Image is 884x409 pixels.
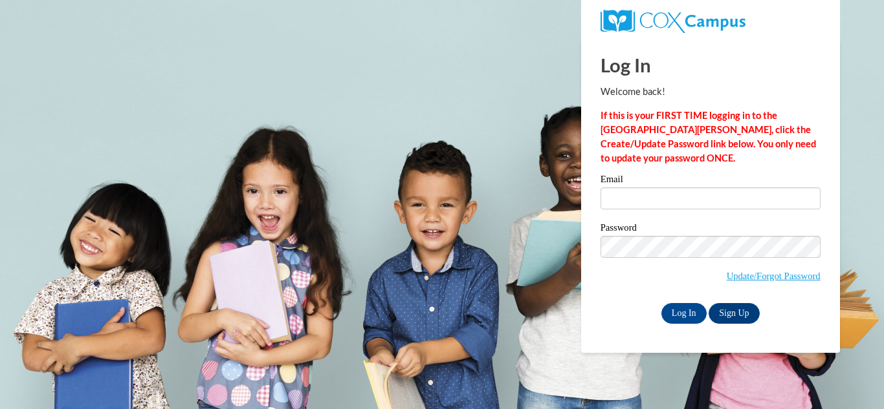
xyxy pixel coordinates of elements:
[601,10,746,33] img: COX Campus
[601,174,821,187] label: Email
[601,85,821,99] p: Welcome back!
[601,52,821,78] h1: Log In
[601,223,821,236] label: Password
[601,10,821,33] a: COX Campus
[709,303,759,324] a: Sign Up
[661,303,707,324] input: Log In
[601,110,816,163] strong: If this is your FIRST TIME logging in to the [GEOGRAPHIC_DATA][PERSON_NAME], click the Create/Upd...
[727,271,821,281] a: Update/Forgot Password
